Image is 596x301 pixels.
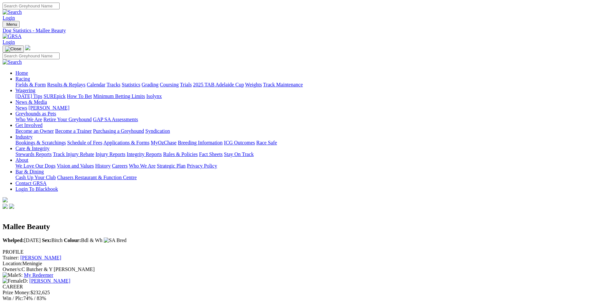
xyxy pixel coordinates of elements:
a: Integrity Reports [127,151,162,157]
img: facebook.svg [3,204,8,209]
span: [DATE] [3,238,41,243]
img: logo-grsa-white.png [3,197,8,202]
a: Track Injury Rebate [53,151,94,157]
img: twitter.svg [9,204,14,209]
a: Bookings & Scratchings [15,140,66,145]
a: Login [3,15,15,21]
a: Bar & Dining [15,169,44,174]
a: Schedule of Fees [67,140,102,145]
div: News & Media [15,105,593,111]
span: D: [3,278,28,284]
a: [PERSON_NAME] [28,105,69,111]
a: Become an Owner [15,128,54,134]
span: S: [3,272,23,278]
button: Toggle navigation [3,45,24,53]
span: Menu [6,22,17,27]
a: Get Involved [15,122,43,128]
div: Bar & Dining [15,175,593,180]
a: Grading [142,82,159,87]
span: Win / Plc: [3,296,23,301]
a: How To Bet [67,93,92,99]
a: Chasers Restaurant & Function Centre [57,175,137,180]
a: Dog Statistics - Mallee Beauty [3,28,593,34]
div: Industry [15,140,593,146]
a: Calendar [87,82,105,87]
div: About [15,163,593,169]
a: ICG Outcomes [224,140,255,145]
a: Results & Replays [47,82,85,87]
div: Greyhounds as Pets [15,117,593,122]
b: Sex: [42,238,51,243]
span: Prize Money: [3,290,31,295]
a: Home [15,70,28,76]
a: Statistics [122,82,140,87]
button: Toggle navigation [3,21,20,28]
a: Purchasing a Greyhound [93,128,144,134]
div: $232,625 [3,290,593,296]
h2: Mallee Beauty [3,222,593,231]
a: Industry [15,134,33,140]
div: Care & Integrity [15,151,593,157]
a: Isolynx [146,93,162,99]
a: Contact GRSA [15,180,46,186]
a: Applications & Forms [103,140,149,145]
img: GRSA [3,34,22,39]
div: Meningie [3,261,593,267]
a: GAP SA Assessments [93,117,138,122]
a: MyOzChase [151,140,177,145]
b: Whelped: [3,238,24,243]
span: Bdl & Wh [64,238,102,243]
span: Location: [3,261,22,266]
a: Cash Up Your Club [15,175,56,180]
b: Colour: [64,238,81,243]
a: 2025 TAB Adelaide Cup [193,82,244,87]
a: Login [3,39,15,45]
a: Greyhounds as Pets [15,111,56,116]
a: Wagering [15,88,35,93]
a: Track Maintenance [263,82,303,87]
div: Racing [15,82,593,88]
a: Retire Your Greyhound [43,117,92,122]
a: Racing [15,76,30,82]
div: C Butcher & Y [PERSON_NAME] [3,267,593,272]
img: SA Bred [104,238,127,243]
input: Search [3,3,60,9]
a: Trials [180,82,192,87]
a: Injury Reports [95,151,125,157]
span: Owner/s: [3,267,22,272]
a: [DATE] Tips [15,93,42,99]
span: Trainer: [3,255,19,260]
a: Vision and Values [57,163,94,169]
a: Syndication [145,128,170,134]
a: Who We Are [15,117,42,122]
a: [PERSON_NAME] [20,255,61,260]
a: Login To Blackbook [15,186,58,192]
a: Become a Trainer [55,128,92,134]
img: Search [3,59,22,65]
a: Breeding Information [178,140,223,145]
a: [PERSON_NAME] [29,278,70,284]
a: My Redeemer [24,272,53,278]
input: Search [3,53,60,59]
a: Strategic Plan [157,163,186,169]
a: Stay On Track [224,151,254,157]
a: We Love Our Dogs [15,163,55,169]
a: Tracks [107,82,120,87]
img: Close [5,46,21,52]
a: News & Media [15,99,47,105]
div: PROFILE [3,249,593,255]
a: About [15,157,28,163]
img: Female [3,278,23,284]
img: Male [3,272,18,278]
a: Stewards Reports [15,151,52,157]
a: SUREpick [43,93,65,99]
div: Get Involved [15,128,593,134]
a: Race Safe [256,140,277,145]
a: History [95,163,111,169]
a: Weights [245,82,262,87]
div: Wagering [15,93,593,99]
a: Fact Sheets [199,151,223,157]
a: Minimum Betting Limits [93,93,145,99]
a: Fields & Form [15,82,46,87]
